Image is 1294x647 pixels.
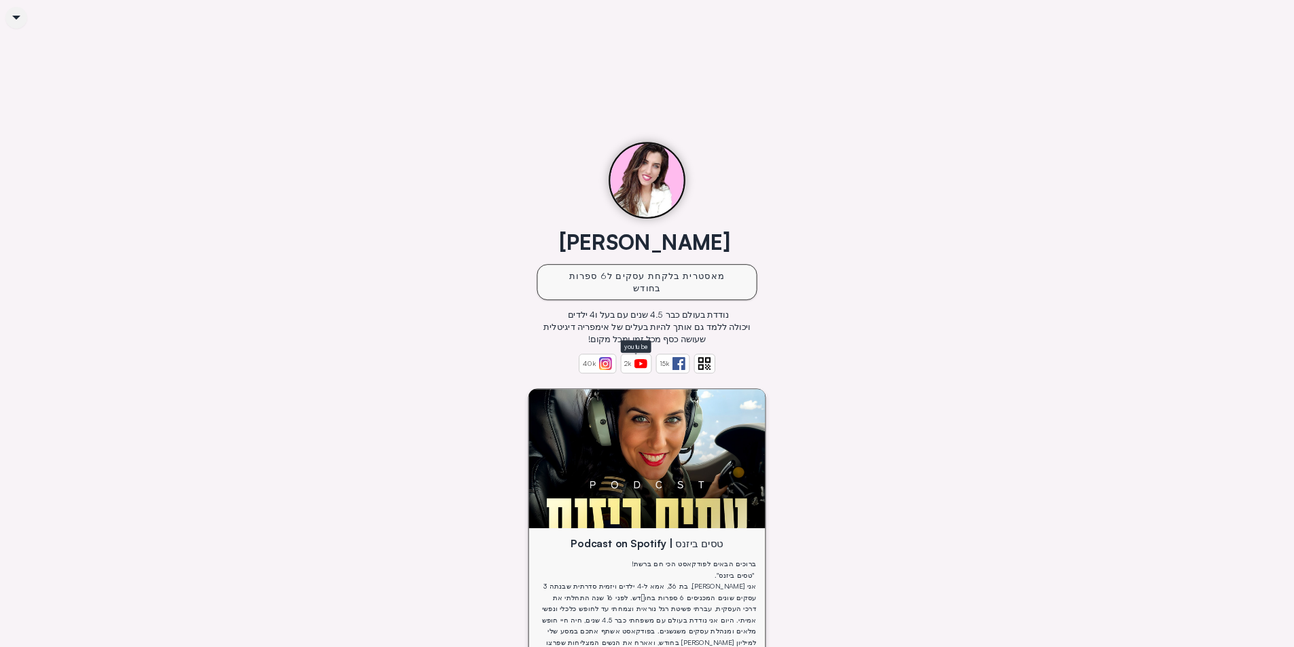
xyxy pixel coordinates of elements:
[571,537,723,551] div: טסים ביזנס | Podcast on Spotify
[660,358,669,369] div: 15k
[672,357,685,370] img: svg%3e
[537,309,757,346] div: נודדת בעולם כבר 4.5 שנים עם בעל ו4 ילדים ויכולה ללמד גם אותך להיות בעלים של אימפריה דיגיטלית שעוש...
[634,357,647,370] img: svg%3e
[609,142,685,219] img: user%2FlbEEN7tK3NckVscFP925XpO0yMa2%2Fpublic%2F7ed2619aa3c9dd4c178dbff218e864cb344ed9cf.jpeg
[698,357,711,370] img: svg%3e
[555,270,739,295] div: מאסטרית בלקחת עסקים ל6 ספרות בחודש
[599,357,612,370] img: instagram-FMkfTgMN.svg
[583,358,595,369] div: 40k
[579,354,616,373] a: 40k
[624,358,631,369] div: 2k
[529,390,766,529] img: ab6765630000ba8a21dab68f7aaec6ebf899348e
[620,354,651,373] a: 2k
[559,227,730,256] div: [PERSON_NAME]
[655,354,689,373] a: 15k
